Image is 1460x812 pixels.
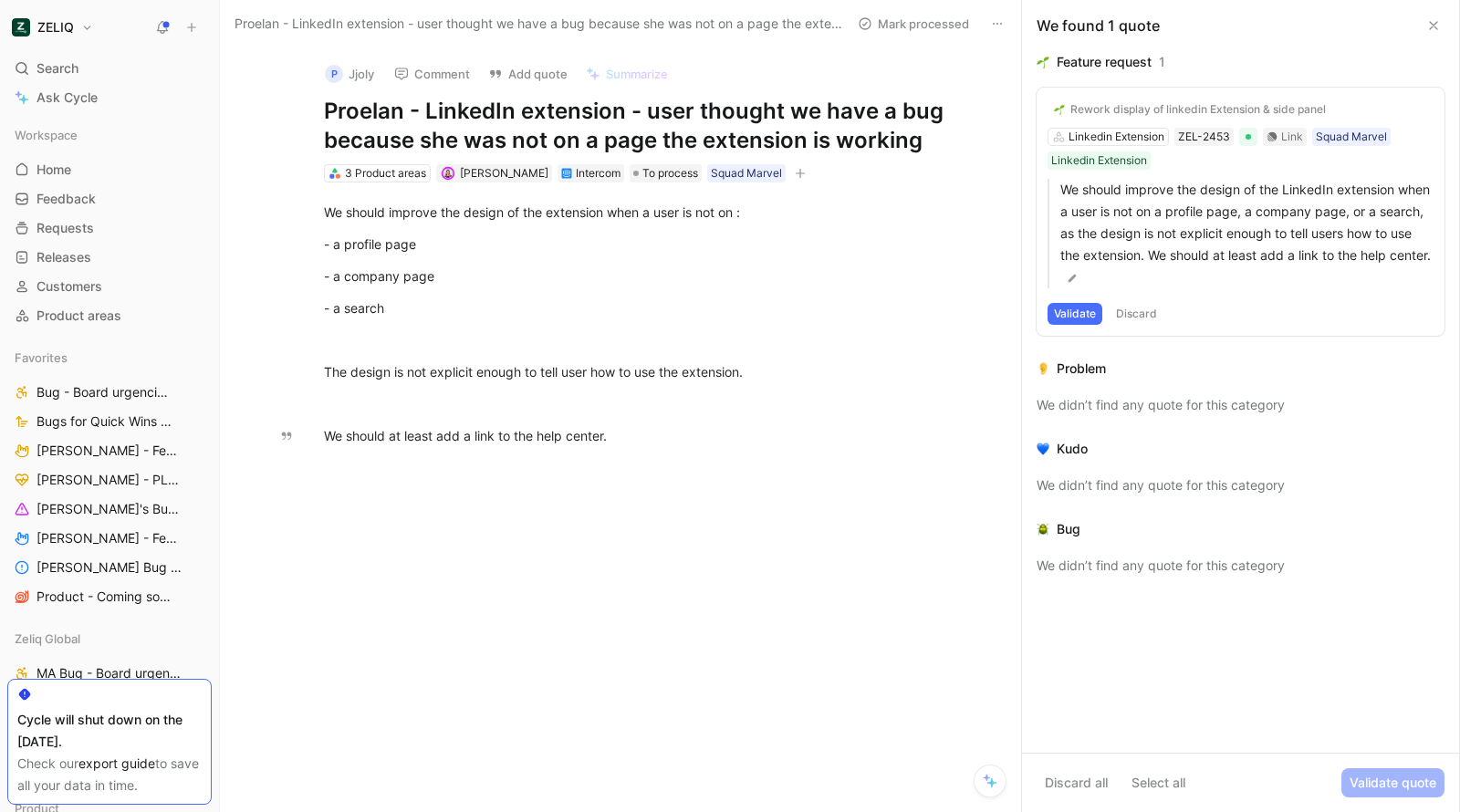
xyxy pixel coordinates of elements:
[324,203,955,222] div: We should improve the design of the extension when a user is not on :
[324,298,955,318] div: - a search
[1037,523,1049,536] img: 🪲
[36,442,184,461] span: [PERSON_NAME] - Feedback customers
[7,554,212,581] a: [PERSON_NAME] Bug - Board urgencies
[15,630,80,648] span: Zeliq Global
[7,495,212,523] a: [PERSON_NAME]'s Bug - Board urgencies
[1037,56,1049,68] img: 🌱
[1037,768,1116,797] button: Discard all
[630,164,702,182] div: To process
[324,266,955,286] div: - a company page
[317,60,382,88] button: pJjoly
[642,164,698,182] span: To process
[36,190,96,208] span: Feedback
[1037,555,1444,577] div: We didn’t find any quote for this category
[7,15,98,40] button: ZELIQZELIQ
[1159,51,1165,73] div: 1
[36,664,187,682] span: MA Bug - Board urgencies
[1048,303,1102,325] button: Validate
[1057,358,1106,380] div: Problem
[37,19,74,36] h1: ZELIQ
[324,234,955,254] div: - a profile page
[1037,15,1160,36] div: We found 1 quote
[578,61,676,87] button: Summarize
[345,164,426,182] div: 3 Product areas
[1060,179,1434,288] p: We should improve the design of the LinkedIn extension when a user is not on a profile page, a co...
[36,87,98,109] span: Ask Cycle
[7,84,212,111] a: Ask Cycle
[325,65,343,83] div: p
[7,156,212,183] a: Home
[1037,362,1049,375] img: 👂
[1057,51,1152,73] div: Feature request
[36,161,71,179] span: Home
[1054,104,1065,115] img: 🌱
[7,437,212,464] a: [PERSON_NAME] - Feedback customers
[7,121,212,149] div: Workspace
[7,55,212,82] div: Search
[36,529,184,548] span: [PERSON_NAME] - Feedback customers
[15,126,78,144] span: Workspace
[36,558,184,578] span: [PERSON_NAME] Bug - Board urgencies
[7,525,212,552] a: [PERSON_NAME] - Feedback customers
[1037,442,1049,455] img: 💙
[850,11,977,36] button: Mark processed
[324,97,955,155] h1: Proelan - LinkedIn extension - user thought we have a bug because she was not on a page the exten...
[36,471,182,490] span: [PERSON_NAME] - PLG feedbacks
[1037,474,1444,496] div: We didn’t find any quote for this category
[1070,102,1326,117] div: Rework display of linkedin Extension & side panel
[576,164,620,182] div: Intercom
[606,66,668,82] span: Summarize
[480,61,576,87] button: Add quote
[15,349,68,367] span: Favorites
[1341,768,1444,797] button: Validate quote
[36,588,174,607] span: Product - Coming soon
[36,248,91,266] span: Releases
[460,166,548,180] span: [PERSON_NAME]
[36,412,177,432] span: Bugs for Quick Wins days
[36,277,102,296] span: Customers
[1110,303,1163,325] button: Discard
[36,307,121,325] span: Product areas
[1057,518,1080,540] div: Bug
[36,219,94,237] span: Requests
[1066,272,1079,285] img: pen.svg
[17,709,202,753] div: Cycle will shut down on the [DATE].
[7,344,212,371] div: Favorites
[1057,438,1088,460] div: Kudo
[7,244,212,271] a: Releases
[7,185,212,213] a: Feedback
[7,466,212,494] a: [PERSON_NAME] - PLG feedbacks
[7,302,212,329] a: Product areas
[17,753,202,796] div: Check our to save all your data in time.
[7,583,212,610] a: Product - Coming soon
[324,426,955,445] div: We should at least add a link to the help center.
[7,273,212,300] a: Customers
[235,13,842,35] span: Proelan - LinkedIn extension - user thought we have a bug because she was not on a page the exten...
[7,214,212,242] a: Requests
[443,169,453,179] img: avatar
[324,362,955,381] div: The design is not explicit enough to tell user how to use the extension.
[7,408,212,435] a: Bugs for Quick Wins days
[386,61,478,87] button: Comment
[1037,394,1444,416] div: We didn’t find any quote for this category
[1048,99,1332,120] button: 🌱Rework display of linkedin Extension & side panel
[12,18,30,36] img: ZELIQ
[78,755,155,771] a: export guide
[711,164,782,182] div: Squad Marvel
[7,379,212,406] a: Bug - Board urgencies
[7,660,212,687] a: MA Bug - Board urgencies
[7,625,212,652] div: Zeliq Global
[1123,768,1194,797] button: Select all
[7,625,212,745] div: Zeliq GlobalMA Bug - Board urgenciesGlobal - Features coming soonGlobal Roadmap - Features
[36,383,174,402] span: Bug - Board urgencies
[36,500,184,519] span: [PERSON_NAME]'s Bug - Board urgencies
[36,57,78,79] span: Search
